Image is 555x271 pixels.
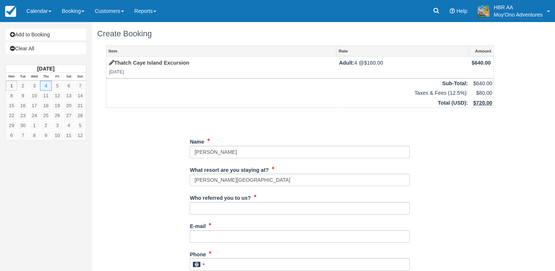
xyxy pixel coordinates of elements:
[52,120,63,130] a: 3
[40,81,51,91] a: 4
[40,130,51,140] a: 9
[52,101,63,111] a: 19
[6,91,17,101] a: 8
[5,6,16,17] img: checkfront-main-nav-mini-logo.png
[40,73,51,81] th: Thu
[17,120,29,130] a: 30
[6,43,86,54] a: Clear All
[476,90,492,96] span: $80.00
[442,80,468,86] strong: Sub-Total:
[74,120,86,130] a: 5
[29,130,40,140] a: 8
[469,46,493,56] a: Amount
[109,69,334,76] em: [DATE]
[52,73,63,81] th: Fri
[52,111,63,120] a: 26
[29,81,40,91] a: 3
[63,81,74,91] a: 6
[6,120,17,130] a: 29
[6,111,17,120] a: 22
[6,73,17,81] th: Mon
[97,29,503,38] h1: Create Booking
[336,46,468,56] a: Rate
[6,29,86,40] a: Add to Booking
[52,81,63,91] a: 5
[472,60,491,66] span: $640.00
[339,60,354,66] strong: Adult
[190,259,207,270] div: Belize: +501
[6,101,17,111] a: 15
[74,130,86,140] a: 12
[74,101,86,111] a: 21
[17,73,29,81] th: Tue
[63,130,74,140] a: 11
[17,81,29,91] a: 2
[106,88,469,98] td: Taxes & Fees (12.5%):
[40,120,51,130] a: 2
[74,91,86,101] a: 14
[29,101,40,111] a: 17
[63,73,74,81] th: Sat
[190,248,206,259] label: Phone
[473,100,492,106] span: $720.00
[190,135,204,146] label: Name
[6,130,17,140] a: 6
[450,8,455,14] i: Help
[456,8,467,14] span: Help
[190,192,251,202] label: Who referred you to us?
[190,220,205,230] label: E-mail
[37,66,54,72] strong: [DATE]
[336,57,469,78] td: 4 @
[190,164,269,174] label: What resort are you staying at?
[453,100,464,106] span: USD
[29,91,40,101] a: 10
[473,80,492,86] span: $640.00
[364,60,383,66] span: $160.00
[478,5,489,17] img: A20
[40,91,51,101] a: 11
[63,91,74,101] a: 13
[29,120,40,130] a: 1
[494,11,543,18] p: Muy'Ono Adventures
[74,81,86,91] a: 7
[17,101,29,111] a: 16
[74,73,86,81] th: Sun
[17,130,29,140] a: 7
[63,111,74,120] a: 27
[17,91,29,101] a: 9
[52,130,63,140] a: 10
[29,111,40,120] a: 24
[40,111,51,120] a: 25
[438,100,468,106] strong: Total ( ):
[109,60,189,66] a: Thatch Caye Island Excursion
[63,120,74,130] a: 4
[29,73,40,81] th: Wed
[6,81,17,91] a: 1
[17,111,29,120] a: 23
[74,111,86,120] a: 28
[40,101,51,111] a: 18
[494,4,543,11] p: HBR AA
[63,101,74,111] a: 20
[106,46,336,56] a: Item
[52,91,63,101] a: 12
